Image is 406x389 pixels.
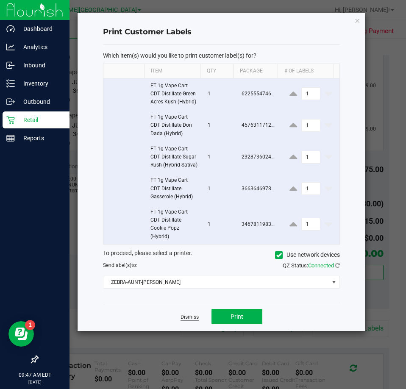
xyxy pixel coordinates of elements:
[211,309,262,324] button: Print
[236,173,282,205] td: 3663646978685812
[233,64,278,78] th: Package
[15,42,66,52] p: Analytics
[6,116,15,124] inline-svg: Retail
[103,276,329,288] span: ZEBRA-AUNT-[PERSON_NAME]
[114,262,131,268] span: label(s)
[236,205,282,244] td: 3467811983353276
[231,313,243,320] span: Print
[278,64,334,78] th: # of labels
[15,78,66,89] p: Inventory
[15,60,66,70] p: Inbound
[6,79,15,88] inline-svg: Inventory
[236,142,282,173] td: 2328736024278048
[144,64,200,78] th: Item
[145,110,203,142] td: FT 1g Vape Cart CDT Distillate Don Dada (Hybrid)
[103,27,340,38] h4: Print Customer Labels
[145,142,203,173] td: FT 1g Vape Cart CDT Distillate Sugar Rush (Hybrid-Sativa)
[6,61,15,69] inline-svg: Inbound
[103,262,137,268] span: Send to:
[6,25,15,33] inline-svg: Dashboard
[308,262,334,269] span: Connected
[15,24,66,34] p: Dashboard
[236,78,282,110] td: 6225554746331405
[145,205,203,244] td: FT 1g Vape Cart CDT Distillate Cookie Popz (Hybrid)
[15,97,66,107] p: Outbound
[283,262,340,269] span: QZ Status:
[145,78,203,110] td: FT 1g Vape Cart CDT Distillate Green Acres Kush (Hybrid)
[103,52,340,59] p: Which item(s) would you like to print customer label(s) for?
[6,97,15,106] inline-svg: Outbound
[200,64,233,78] th: Qty
[6,43,15,51] inline-svg: Analytics
[145,173,203,205] td: FT 1g Vape Cart CDT Distillate Gasserole (Hybrid)
[8,321,34,347] iframe: Resource center
[203,173,236,205] td: 1
[25,320,35,330] iframe: Resource center unread badge
[6,134,15,142] inline-svg: Reports
[15,133,66,143] p: Reports
[15,115,66,125] p: Retail
[203,205,236,244] td: 1
[275,250,340,259] label: Use network devices
[203,110,236,142] td: 1
[97,249,346,261] div: To proceed, please select a printer.
[236,110,282,142] td: 4576311712233708
[181,314,199,321] a: Dismiss
[203,78,236,110] td: 1
[4,379,66,385] p: [DATE]
[4,371,66,379] p: 09:47 AM EDT
[203,142,236,173] td: 1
